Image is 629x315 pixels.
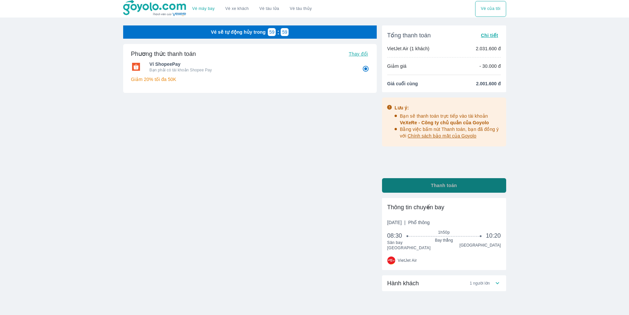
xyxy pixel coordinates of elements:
[382,178,506,193] button: Thanh toán
[131,63,141,71] img: Ví ShopeePay
[400,126,502,139] p: Bằng việc bấm nút Thanh toán, bạn đã đồng ý với
[478,31,501,40] button: Chi tiết
[408,220,430,225] span: Phổ thông
[407,238,480,243] span: Bay thẳng
[192,6,215,11] a: Vé máy bay
[387,279,419,287] span: Hành khách
[387,232,408,240] span: 08:30
[387,63,406,69] p: Giảm giá
[282,29,287,35] p: 59
[131,76,369,83] p: Giảm 20% tối đa 50K
[387,45,430,52] p: VietJet Air (1 khách)
[382,275,506,291] div: Hành khách1 người lớn
[346,49,370,59] button: Thay đổi
[408,133,476,138] span: Chính sách bảo mật của Goyolo
[475,1,506,17] button: Vé của tôi
[387,80,418,87] span: Giá cuối cùng
[407,230,480,235] span: 1h50p
[481,33,498,38] span: Chi tiết
[398,258,417,263] span: VietJet Air
[387,31,431,39] span: Tổng thanh toán
[225,6,249,11] a: Vé xe khách
[131,50,196,58] h6: Phương thức thanh toán
[479,63,501,69] p: - 30.000 đ
[187,1,317,17] div: choose transportation mode
[269,29,275,35] p: 59
[211,29,266,35] p: Vé sẽ tự động hủy trong
[476,80,501,87] span: 2.001.600 đ
[387,203,501,211] div: Thông tin chuyến bay
[131,59,369,75] div: Ví ShopeePayVí ShopeePayBạn phải có tài khoản Shopee Pay
[284,1,317,17] button: Vé tàu thủy
[387,219,430,226] span: [DATE]
[150,67,353,73] p: Bạn phải có tài khoản Shopee Pay
[150,61,353,67] span: Ví ShopeePay
[254,1,285,17] a: Vé tàu lửa
[400,120,489,125] span: VeXeRe - Công ty chủ quản của Goyolo
[404,220,406,225] span: |
[349,51,368,57] span: Thay đổi
[475,1,506,17] div: choose transportation mode
[486,232,501,240] span: 10:20
[395,104,502,111] div: Lưu ý:
[476,45,501,52] p: 2.031.600 đ
[431,182,457,189] span: Thanh toán
[276,29,281,35] p: :
[400,113,489,125] span: Bạn sẽ thanh toán trực tiếp vào tài khoản
[470,281,490,286] span: 1 người lớn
